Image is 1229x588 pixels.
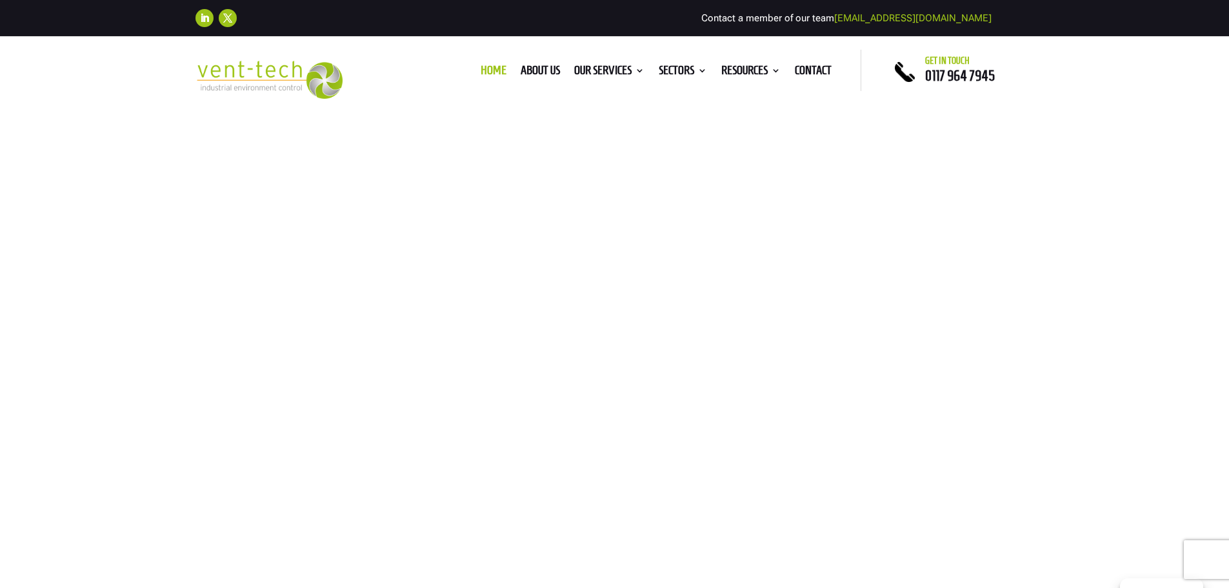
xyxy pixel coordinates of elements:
[925,56,970,66] span: Get in touch
[521,66,560,80] a: About us
[925,68,995,83] a: 0117 964 7945
[195,9,214,27] a: Follow on LinkedIn
[721,66,781,80] a: Resources
[659,66,707,80] a: Sectors
[701,12,992,24] span: Contact a member of our team
[795,66,832,80] a: Contact
[574,66,644,80] a: Our Services
[195,61,343,99] img: 2023-09-27T08_35_16.549ZVENT-TECH---Clear-background
[219,9,237,27] a: Follow on X
[481,66,506,80] a: Home
[834,12,992,24] a: [EMAIL_ADDRESS][DOMAIN_NAME]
